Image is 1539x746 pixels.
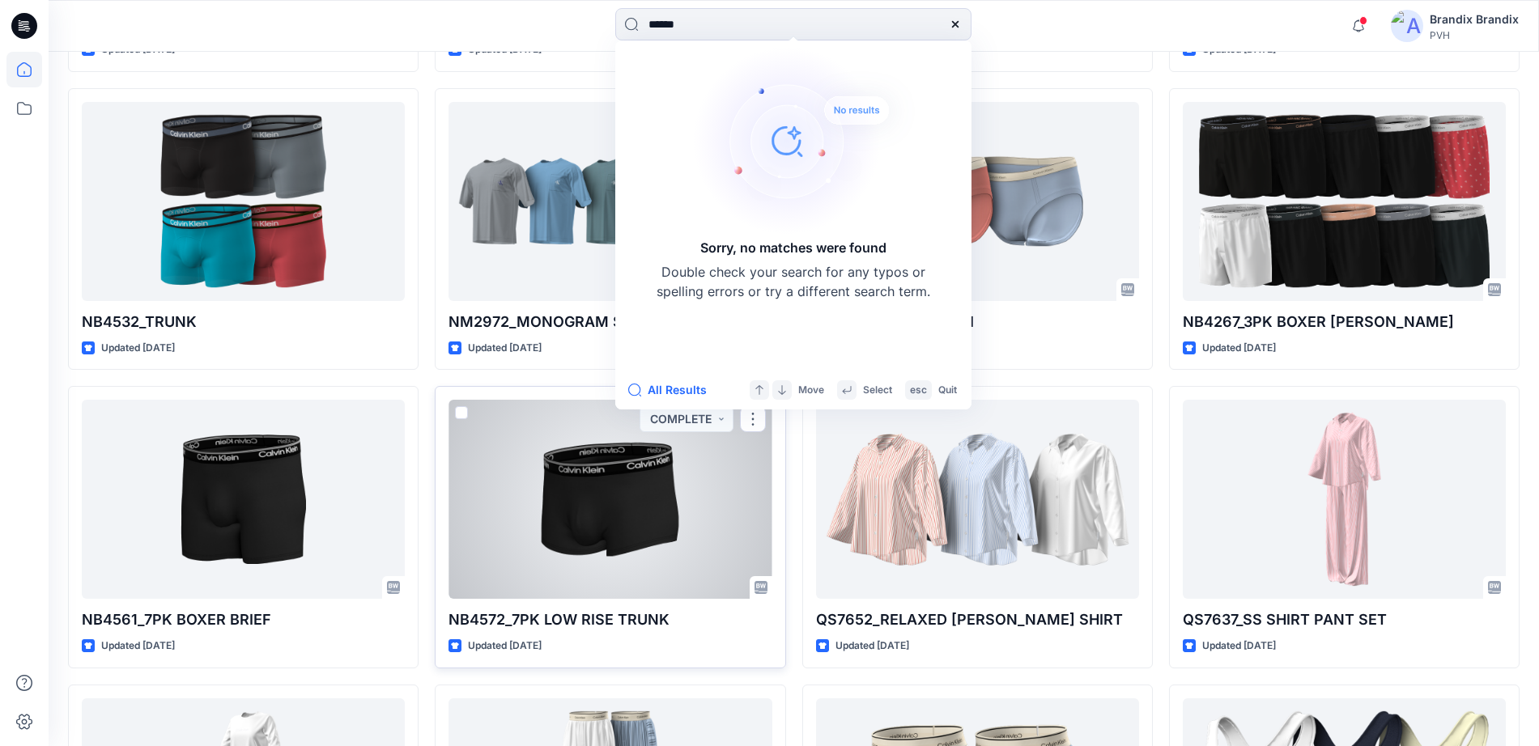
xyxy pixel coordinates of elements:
p: QF8598AD_1PK BIKINI [816,311,1139,333]
p: QS7652_RELAXED [PERSON_NAME] SHIRT [816,608,1139,631]
p: QS7637_SS SHIRT PANT SET [1183,608,1506,631]
p: NB4561_7PK BOXER BRIEF [82,608,405,631]
p: Updated [DATE] [1202,638,1276,655]
p: Updated [DATE] [1202,340,1276,357]
img: Sorry, no matches were found [693,44,920,238]
button: All Results [628,380,717,400]
p: Updated [DATE] [835,638,909,655]
p: Move [798,382,824,399]
div: PVH [1430,29,1519,41]
p: Updated [DATE] [468,340,542,357]
div: Brandix Brandix [1430,10,1519,29]
a: NB4561_7PK BOXER BRIEF [82,400,405,599]
p: Updated [DATE] [101,340,175,357]
p: NB4267_3PK BOXER [PERSON_NAME] [1183,311,1506,333]
p: Select [863,382,892,399]
p: NM2972_MONOGRAM SS CREW NECK [449,311,772,333]
p: Double check your search for any typos or spelling errors or try a different search term. [656,262,931,301]
p: Quit [938,382,957,399]
p: Updated [DATE] [468,638,542,655]
a: NB4267_3PK BOXER SLIM [1183,102,1506,301]
a: NB4532_TRUNK [82,102,405,301]
p: esc [910,382,927,399]
a: QS7652_RELAXED POPLIN SS SHIRT [816,400,1139,599]
p: Updated [DATE] [101,638,175,655]
p: NB4572_7PK LOW RISE TRUNK [449,608,772,631]
a: QS7637_SS SHIRT PANT SET [1183,400,1506,599]
p: NB4532_TRUNK [82,311,405,333]
h5: Sorry, no matches were found [700,238,886,257]
img: avatar [1391,10,1423,42]
a: NB4572_7PK LOW RISE TRUNK [449,400,772,599]
a: QF8598AD_1PK BIKINI [816,102,1139,301]
a: NM2972_MONOGRAM SS CREW NECK [449,102,772,301]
